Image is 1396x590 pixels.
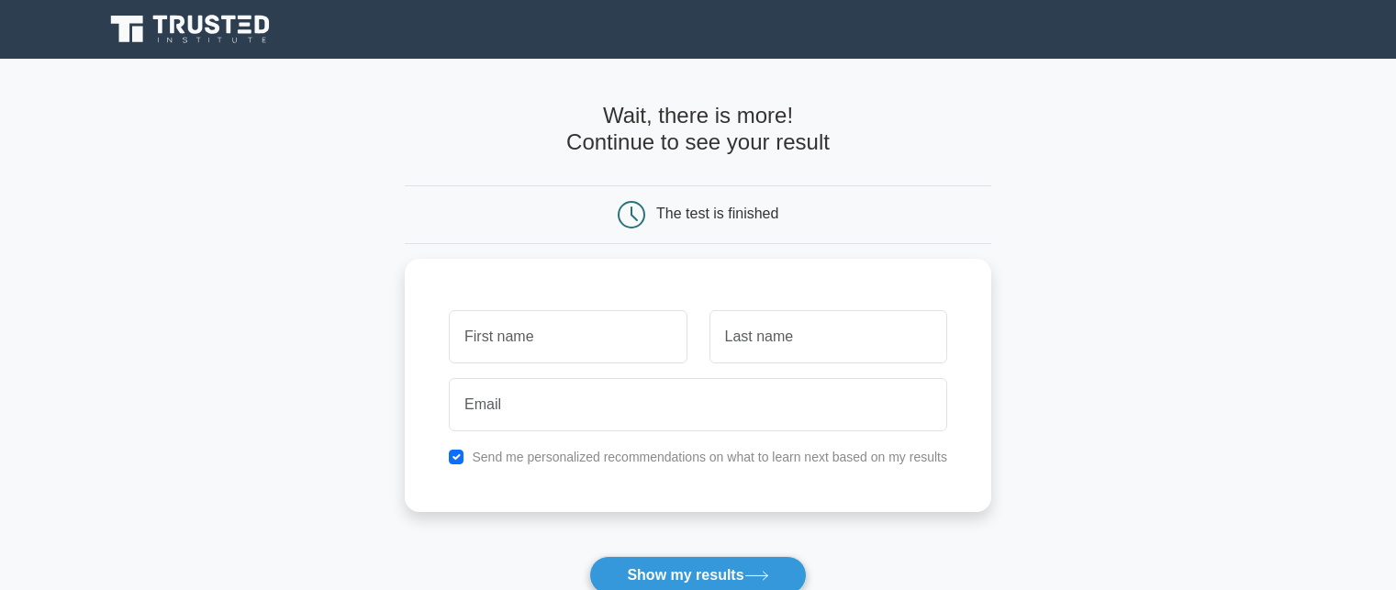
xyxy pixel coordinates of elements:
input: Last name [709,310,947,363]
input: Email [449,378,947,431]
input: First name [449,310,687,363]
h4: Wait, there is more! Continue to see your result [405,103,991,156]
label: Send me personalized recommendations on what to learn next based on my results [472,450,947,464]
div: The test is finished [656,206,778,221]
